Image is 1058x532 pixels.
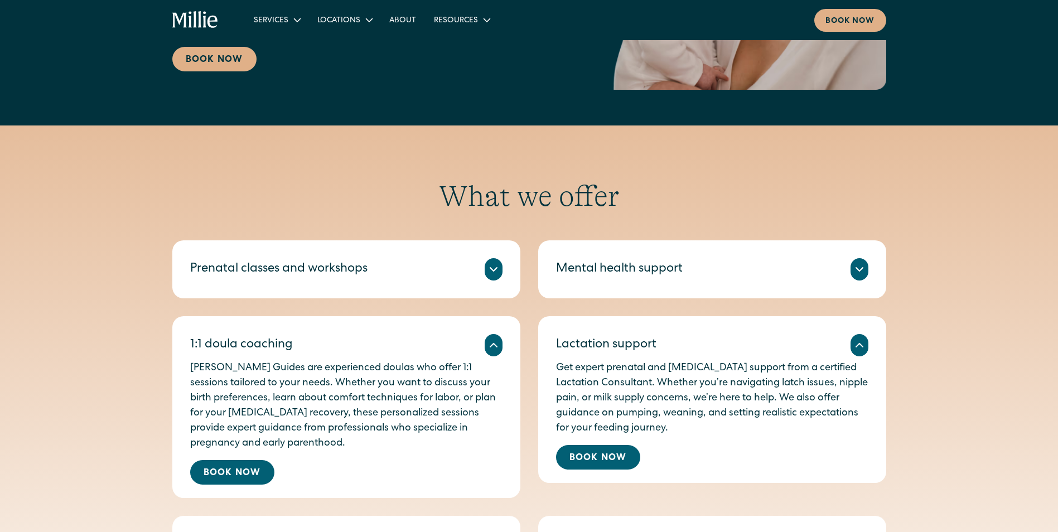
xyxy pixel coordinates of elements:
a: Book Now [190,460,274,485]
p: Get expert prenatal and [MEDICAL_DATA] support from a certified Lactation Consultant. Whether you... [556,361,868,436]
div: Mental health support [556,260,683,279]
a: Book Now [172,47,257,71]
a: Book Now [556,445,640,470]
a: Book now [814,9,886,32]
div: Book now [825,16,875,27]
div: Resources [425,11,498,29]
div: Locations [308,11,380,29]
div: Locations [317,15,360,27]
div: Services [245,11,308,29]
div: Services [254,15,288,27]
a: About [380,11,425,29]
p: [PERSON_NAME] Guides are experienced doulas who offer 1:1 sessions tailored to your needs. Whethe... [190,361,503,451]
div: Lactation support [556,336,656,355]
div: Resources [434,15,478,27]
div: 1:1 doula coaching [190,336,293,355]
h2: What we offer [172,179,886,214]
div: Prenatal classes and workshops [190,260,368,279]
a: home [172,11,219,29]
